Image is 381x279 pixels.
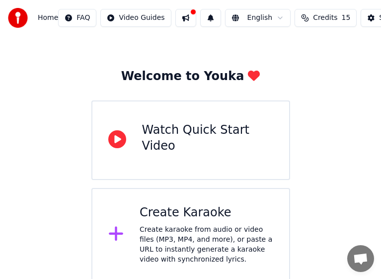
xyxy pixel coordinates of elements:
div: Open chat [347,245,374,272]
span: Home [38,13,58,23]
span: 15 [342,13,351,23]
div: Create Karaoke [140,205,273,221]
div: Welcome to Youka [121,69,260,85]
button: FAQ [58,9,96,27]
button: Video Guides [100,9,171,27]
nav: breadcrumb [38,13,58,23]
div: Create karaoke from audio or video files (MP3, MP4, and more), or paste a URL to instantly genera... [140,225,273,265]
div: Watch Quick Start Video [142,122,273,154]
span: Credits [313,13,337,23]
img: youka [8,8,28,28]
button: Credits15 [295,9,357,27]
